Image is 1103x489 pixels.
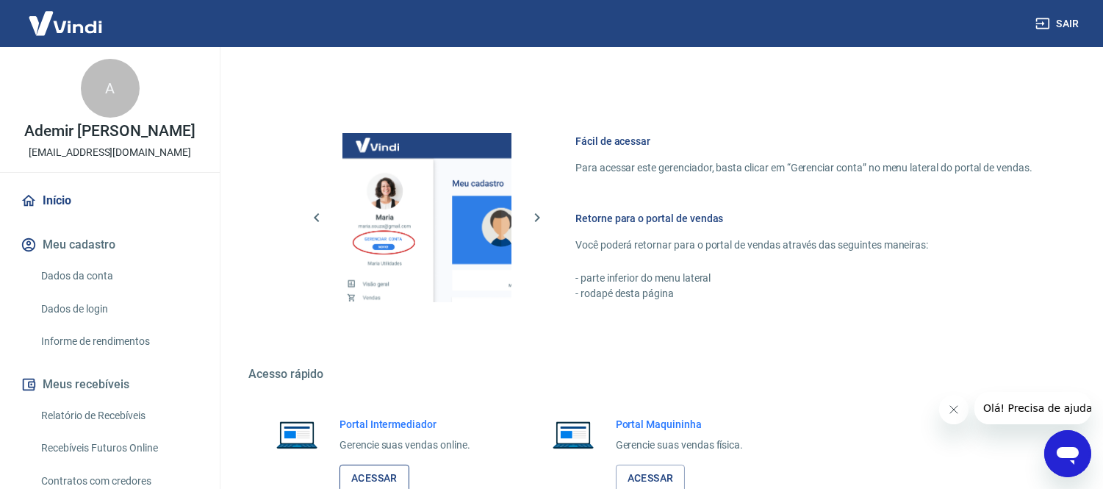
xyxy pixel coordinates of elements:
[266,417,328,452] img: Imagem de um notebook aberto
[35,326,202,357] a: Informe de rendimentos
[35,433,202,463] a: Recebíveis Futuros Online
[18,368,202,401] button: Meus recebíveis
[575,286,1032,301] p: - rodapé desta página
[575,160,1032,176] p: Para acessar este gerenciador, basta clicar em “Gerenciar conta” no menu lateral do portal de ven...
[29,145,191,160] p: [EMAIL_ADDRESS][DOMAIN_NAME]
[35,261,202,291] a: Dados da conta
[35,294,202,324] a: Dados de login
[616,417,744,432] h6: Portal Maquininha
[616,438,744,453] p: Gerencie suas vendas física.
[339,417,470,432] h6: Portal Intermediador
[339,438,470,453] p: Gerencie suas vendas online.
[575,134,1032,149] h6: Fácil de acessar
[1032,10,1085,38] button: Sair
[575,211,1032,226] h6: Retorne para o portal de vendas
[342,133,511,302] img: Imagem da dashboard mostrando o botão de gerenciar conta na sidebar no lado esquerdo
[542,417,604,452] img: Imagem de um notebook aberto
[9,10,123,22] span: Olá! Precisa de ajuda?
[939,395,969,424] iframe: Fechar mensagem
[24,124,195,139] p: Ademir [PERSON_NAME]
[18,185,202,217] a: Início
[18,1,113,46] img: Vindi
[35,401,202,431] a: Relatório de Recebíveis
[575,271,1032,286] p: - parte inferior do menu lateral
[248,367,1068,382] h5: Acesso rápido
[974,392,1091,424] iframe: Mensagem da empresa
[81,59,140,118] div: A
[18,229,202,261] button: Meu cadastro
[575,238,1032,253] p: Você poderá retornar para o portal de vendas através das seguintes maneiras:
[1044,430,1091,477] iframe: Botão para abrir a janela de mensagens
